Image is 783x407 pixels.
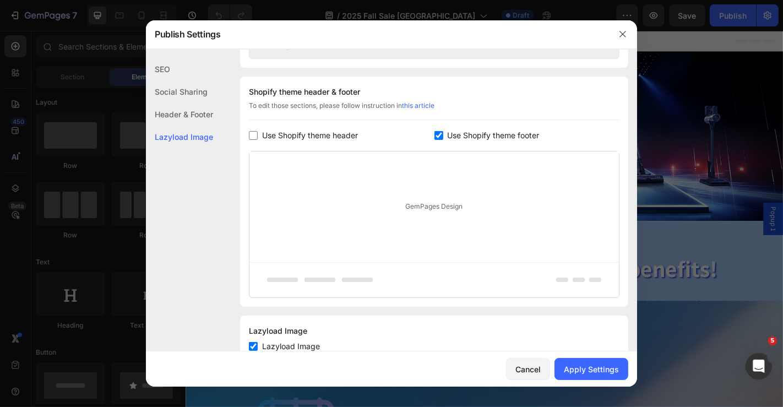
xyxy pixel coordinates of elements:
[554,358,628,380] button: Apply Settings
[146,80,213,103] div: Social Sharing
[249,85,619,99] div: Shopify theme header & footer
[402,101,434,110] a: this article
[146,103,213,126] div: Header & Footer
[262,129,358,142] span: Use Shopify theme header
[146,20,608,48] div: Publish Settings
[506,358,550,380] button: Cancel
[249,324,619,338] div: Lazyload Image
[308,112,366,121] div: Drop element here
[746,353,772,379] iframe: Intercom live chat
[644,194,655,221] span: Popup 1
[262,340,320,353] span: Lazyload Image
[146,126,213,148] div: Lazyload Image
[564,363,619,375] div: Apply Settings
[249,101,619,120] div: To edit those sections, please follow instruction in
[146,58,213,80] div: SEO
[448,129,540,142] span: Use Shopify theme footer
[249,151,619,262] div: GemPages Design
[768,337,777,345] span: 5
[515,363,541,375] div: Cancel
